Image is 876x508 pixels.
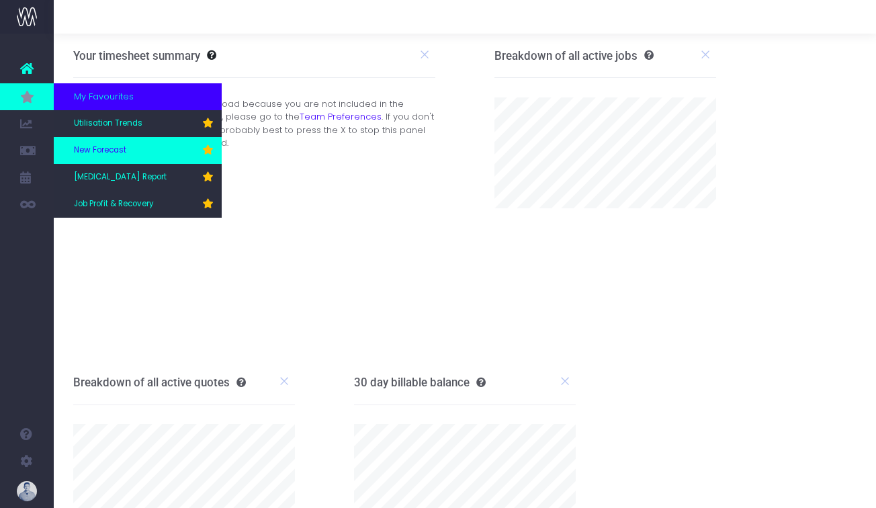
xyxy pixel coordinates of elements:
span: Job Profit & Recovery [74,198,154,210]
a: Utilisation Trends [54,110,222,137]
a: New Forecast [54,137,222,164]
a: Job Profit & Recovery [54,191,222,218]
h3: Breakdown of all active jobs [494,49,654,62]
a: Team Preferences [300,110,382,123]
span: [MEDICAL_DATA] Report [74,171,167,183]
a: [MEDICAL_DATA] Report [54,164,222,191]
span: My Favourites [74,90,134,103]
h3: Breakdown of all active quotes [73,376,246,389]
h3: 30 day billable balance [354,376,486,389]
img: images/default_profile_image.png [17,481,37,501]
span: Utilisation Trends [74,118,142,130]
span: New Forecast [74,144,126,157]
h3: Your timesheet summary [73,49,200,62]
div: Your timesheet summary will not load because you are not included in the timesheet reports. To ch... [63,97,446,150]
